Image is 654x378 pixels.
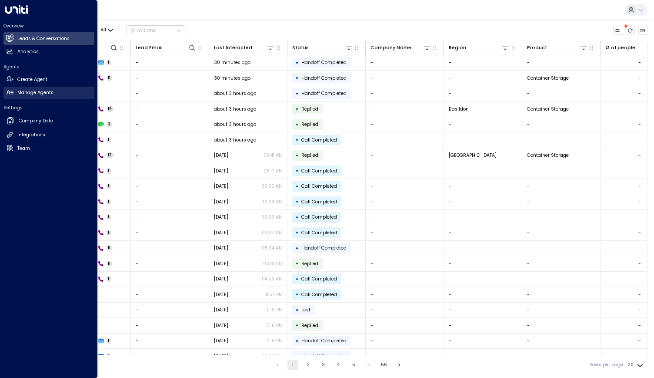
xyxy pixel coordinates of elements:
[394,360,404,370] button: Go to next page
[261,183,283,189] p: 06:30 AM
[107,245,112,251] span: 5
[638,245,641,251] div: -
[296,103,299,115] div: •
[262,353,283,360] p: 09:23 PM
[444,334,522,349] td: -
[131,334,209,349] td: -
[301,106,318,112] span: Replied
[3,142,94,155] a: Team
[214,59,250,66] span: 30 minutes ago
[366,117,444,132] td: -
[638,353,641,360] div: -
[107,354,111,359] span: 1
[265,322,283,329] p: 10:15 PM
[131,179,209,194] td: -
[131,194,209,209] td: -
[301,260,318,267] span: Replied
[131,55,209,71] td: -
[638,152,641,159] div: -
[366,349,444,364] td: -
[3,87,94,99] a: Manage Agents
[261,214,283,220] p: 03:39 AM
[638,168,641,174] div: -
[638,106,641,112] div: -
[444,318,522,333] td: -
[366,163,444,179] td: -
[527,106,569,112] span: Container Storage
[3,114,94,128] a: Company Data
[366,179,444,194] td: -
[638,322,641,329] div: -
[301,353,347,360] span: Handoff Completed
[301,245,347,251] span: Handoff Completed
[366,55,444,71] td: -
[214,276,228,282] span: Jul 30, 2025
[613,26,623,35] button: Customize
[444,210,522,225] td: -
[214,44,275,52] div: Last Interacted
[522,303,601,318] td: -
[17,76,47,83] h2: Create Agent
[296,320,299,331] div: •
[131,101,209,117] td: -
[444,55,522,71] td: -
[261,199,283,205] p: 06:28 AM
[296,243,299,254] div: •
[131,349,209,364] td: -
[638,229,641,236] div: -
[444,117,522,132] td: -
[107,183,111,189] span: 1
[366,148,444,163] td: -
[301,59,347,66] span: Handoff Completed
[265,337,283,344] p: 10:16 PM
[444,86,522,101] td: -
[267,307,283,313] p: 11:18 PM
[131,272,209,287] td: -
[348,360,359,370] button: Go to page 5
[449,44,466,52] div: Region
[366,71,444,86] td: -
[264,152,283,159] p: 06:41 AM
[296,57,299,68] div: •
[638,121,641,128] div: -
[301,229,337,236] span: Call Completed
[522,225,601,240] td: -
[127,25,185,36] div: Button group with a nested menu
[318,360,328,370] button: Go to page 3
[638,214,641,220] div: -
[444,349,522,364] td: -
[214,291,228,298] span: Yesterday
[366,287,444,302] td: -
[301,183,337,189] span: Call Completed
[214,121,256,128] span: about 3 hours ago
[444,241,522,256] td: -
[527,152,569,159] span: Container Storage
[131,256,209,271] td: -
[214,307,228,313] span: Yesterday
[522,163,601,179] td: -
[131,132,209,148] td: -
[301,322,318,329] span: Replied
[301,199,337,205] span: Call Completed
[214,245,228,251] span: Aug 04, 2025
[444,272,522,287] td: -
[266,291,283,298] p: 11:57 PM
[296,181,299,192] div: •
[296,196,299,207] div: •
[214,260,228,267] span: Jul 31, 2025
[262,229,283,236] p: 03:37 AM
[522,132,601,148] td: -
[638,26,648,35] button: Archived Leads
[131,117,209,132] td: -
[638,59,641,66] div: -
[522,287,601,302] td: -
[100,27,106,33] span: All
[3,64,94,70] h2: Agents
[130,27,156,34] div: Actions
[522,194,601,209] td: -
[301,121,318,128] span: Replied
[301,90,347,97] span: Handoff Completed
[131,287,209,302] td: -
[107,121,113,127] span: 3
[444,71,522,86] td: -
